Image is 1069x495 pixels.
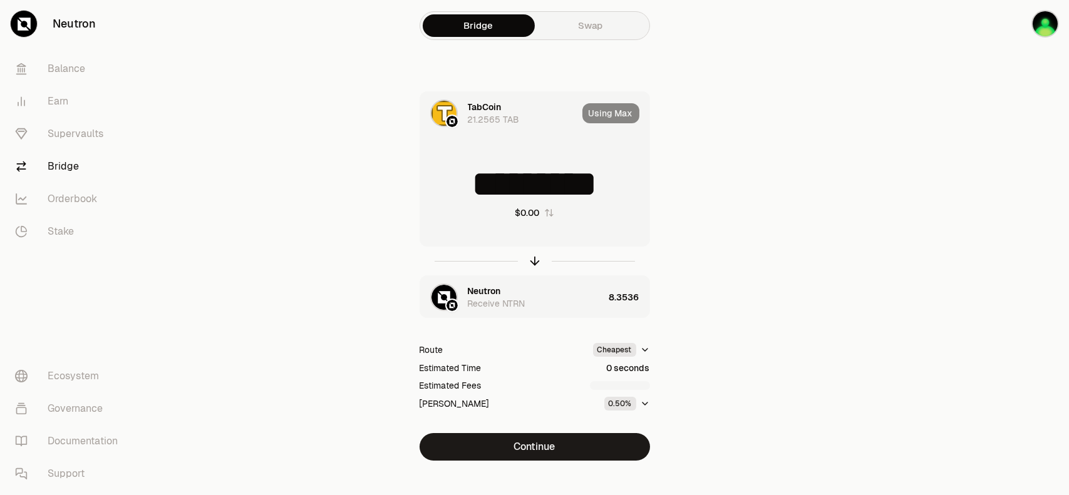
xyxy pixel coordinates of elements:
a: Earn [5,85,135,118]
div: $0.00 [515,207,539,219]
div: Estimated Fees [420,379,482,392]
img: 8256开放1 [1033,11,1058,36]
div: [PERSON_NAME] [420,397,490,410]
a: Governance [5,392,135,425]
div: Route [420,344,443,356]
button: 0.50% [604,397,650,411]
a: Documentation [5,425,135,457]
div: NTRN LogoNeutron LogoNeutronReceive NTRN [420,276,604,319]
div: TAB LogoNeutron LogoTabCoin21.2565 TAB [420,92,577,135]
div: 21.2565 TAB [468,113,520,126]
img: NTRN Logo [431,285,457,310]
button: NTRN LogoNeutron LogoNeutronReceive NTRN8.3536 [420,276,649,319]
div: Receive NTRN [468,297,525,310]
img: TAB Logo [431,101,457,126]
img: Neutron Logo [447,300,458,311]
a: Support [5,457,135,490]
div: TabCoin [468,101,502,113]
button: $0.00 [515,207,554,219]
div: 0 seconds [607,362,650,374]
a: Swap [535,14,647,37]
div: Neutron [468,285,501,297]
img: Neutron Logo [447,116,458,127]
div: Estimated Time [420,362,482,374]
div: 8.3536 [609,276,649,319]
a: Ecosystem [5,360,135,392]
a: Supervaults [5,118,135,150]
a: Bridge [5,150,135,183]
a: Stake [5,215,135,248]
button: Continue [420,433,650,461]
a: Orderbook [5,183,135,215]
div: Cheapest [593,343,636,357]
a: Balance [5,53,135,85]
div: 0.50% [604,397,636,411]
button: Cheapest [593,343,650,357]
a: Bridge [423,14,535,37]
